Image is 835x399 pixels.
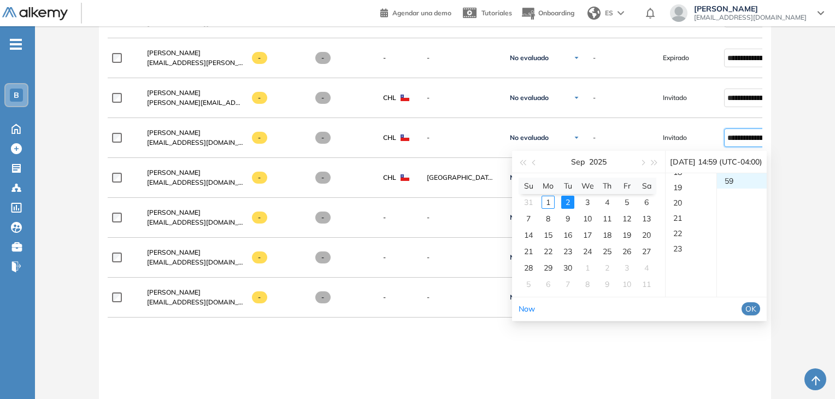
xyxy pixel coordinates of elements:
[147,288,201,296] span: [PERSON_NAME]
[147,297,243,307] span: [EMAIL_ADDRESS][DOMAIN_NAME]
[637,227,656,243] td: 2025-09-20
[666,226,716,241] div: 22
[427,93,497,103] span: -
[597,194,617,210] td: 2025-09-04
[510,133,549,142] span: No evaluado
[617,276,637,292] td: 2025-10-10
[538,178,558,194] th: Mo
[561,261,574,274] div: 30
[601,196,614,209] div: 4
[617,260,637,276] td: 2025-10-03
[593,93,596,103] span: -
[581,278,594,291] div: 8
[617,194,637,210] td: 2025-09-05
[589,151,607,173] button: 2025
[383,253,386,262] span: -
[617,210,637,227] td: 2025-09-12
[717,173,767,189] div: 59
[538,276,558,292] td: 2025-10-06
[601,228,614,242] div: 18
[481,9,512,17] span: Tutoriales
[401,134,409,141] img: CHL
[573,134,580,141] img: Ícono de flecha
[597,276,617,292] td: 2025-10-09
[315,291,331,303] span: -
[147,168,201,177] span: [PERSON_NAME]
[581,228,594,242] div: 17
[252,251,268,263] span: -
[593,133,596,143] span: -
[561,245,574,258] div: 23
[666,241,716,256] div: 23
[380,5,451,19] a: Agendar una demo
[780,347,835,399] div: Widget de chat
[542,196,555,209] div: 1
[519,210,538,227] td: 2025-09-07
[663,93,687,103] span: Invitado
[519,227,538,243] td: 2025-09-14
[383,93,396,103] span: CHL
[620,196,633,209] div: 5
[427,173,497,183] span: [GEOGRAPHIC_DATA][PERSON_NAME]
[597,260,617,276] td: 2025-10-02
[538,9,574,17] span: Onboarding
[542,228,555,242] div: 15
[510,253,549,262] span: No evaluado
[538,243,558,260] td: 2025-09-22
[694,13,807,22] span: [EMAIL_ADDRESS][DOMAIN_NAME]
[252,52,268,64] span: -
[558,194,578,210] td: 2025-09-02
[401,174,409,181] img: CHL
[522,245,535,258] div: 21
[147,48,243,58] a: [PERSON_NAME]
[558,210,578,227] td: 2025-09-09
[14,91,19,99] span: B
[640,196,653,209] div: 6
[637,260,656,276] td: 2025-10-04
[147,257,243,267] span: [EMAIL_ADDRESS][DOMAIN_NAME]
[542,245,555,258] div: 22
[620,245,633,258] div: 26
[519,260,538,276] td: 2025-09-28
[252,291,268,303] span: -
[542,212,555,225] div: 8
[694,4,807,13] span: [PERSON_NAME]
[597,178,617,194] th: Th
[510,54,549,62] span: No evaluado
[663,53,689,63] span: Expirado
[663,133,687,143] span: Invitado
[521,2,574,25] button: Onboarding
[561,212,574,225] div: 9
[427,53,497,63] span: -
[542,278,555,291] div: 6
[605,8,613,18] span: ES
[252,212,268,224] span: -
[538,227,558,243] td: 2025-09-15
[666,210,716,226] div: 21
[10,43,22,45] i: -
[147,138,243,148] span: [EMAIL_ADDRESS][DOMAIN_NAME]
[147,208,201,216] span: [PERSON_NAME]
[383,213,386,222] span: -
[519,304,535,314] a: Now
[601,212,614,225] div: 11
[578,243,597,260] td: 2025-09-24
[587,7,601,20] img: world
[578,227,597,243] td: 2025-09-17
[147,287,243,297] a: [PERSON_NAME]
[640,278,653,291] div: 11
[427,133,497,143] span: -
[383,53,386,63] span: -
[147,58,243,68] span: [EMAIL_ADDRESS][PERSON_NAME][DOMAIN_NAME]
[147,89,201,97] span: [PERSON_NAME]
[640,228,653,242] div: 20
[252,132,268,144] span: -
[578,260,597,276] td: 2025-10-01
[637,276,656,292] td: 2025-10-11
[522,212,535,225] div: 7
[315,132,331,144] span: -
[252,92,268,104] span: -
[510,213,549,222] span: No evaluado
[558,178,578,194] th: Tu
[538,260,558,276] td: 2025-09-29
